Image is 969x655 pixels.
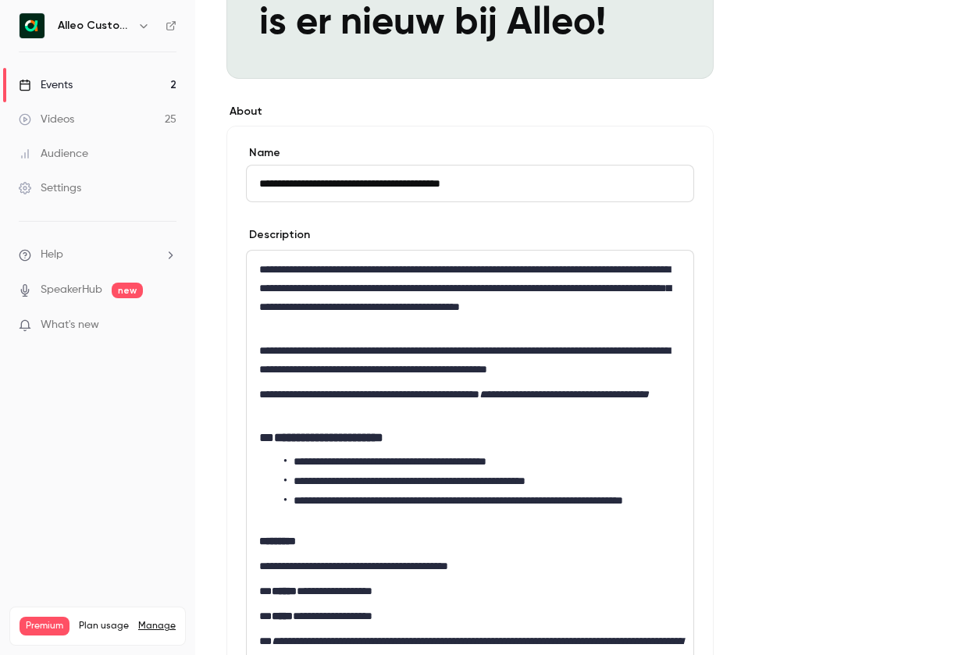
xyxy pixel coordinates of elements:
div: Videos [19,112,74,127]
label: Name [246,145,694,161]
label: Description [246,227,310,243]
a: Manage [138,620,176,632]
label: About [226,104,714,119]
span: Help [41,247,63,263]
span: What's new [41,317,99,333]
img: Alleo Customer Success [20,13,45,38]
span: Plan usage [79,620,129,632]
a: SpeakerHub [41,282,102,298]
span: new [112,283,143,298]
span: Premium [20,617,69,635]
h6: Alleo Customer Success [58,18,131,34]
div: Audience [19,146,88,162]
div: Settings [19,180,81,196]
iframe: Noticeable Trigger [158,319,176,333]
li: help-dropdown-opener [19,247,176,263]
div: Events [19,77,73,93]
